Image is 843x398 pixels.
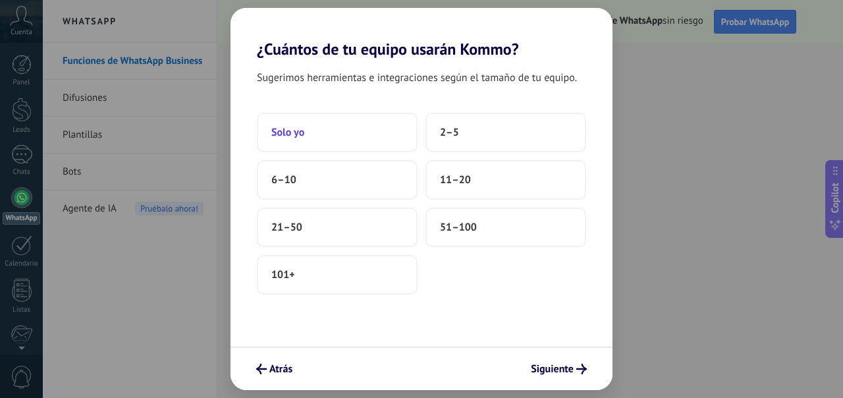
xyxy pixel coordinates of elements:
[531,364,574,374] span: Siguiente
[440,173,471,186] span: 11–20
[440,221,477,234] span: 51–100
[250,358,298,380] button: Atrás
[440,126,459,139] span: 2–5
[525,358,593,380] button: Siguiente
[257,69,577,86] span: Sugerimos herramientas e integraciones según el tamaño de tu equipo.
[257,255,418,295] button: 101+
[257,208,418,247] button: 21–50
[257,160,418,200] button: 6–10
[269,364,292,374] span: Atrás
[425,160,586,200] button: 11–20
[271,126,304,139] span: Solo yo
[231,8,612,59] h2: ¿Cuántos de tu equipo usarán Kommo?
[257,113,418,152] button: Solo yo
[271,268,295,281] span: 101+
[271,173,296,186] span: 6–10
[271,221,302,234] span: 21–50
[425,113,586,152] button: 2–5
[425,208,586,247] button: 51–100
